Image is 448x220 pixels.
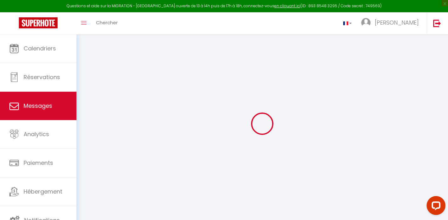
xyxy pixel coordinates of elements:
[422,194,448,220] iframe: LiveChat chat widget
[24,44,56,52] span: Calendriers
[274,3,300,9] a: en cliquant ici
[24,130,49,138] span: Analytics
[356,12,427,34] a: ... [PERSON_NAME]
[24,159,53,167] span: Paiements
[361,18,371,27] img: ...
[433,19,441,27] img: logout
[91,12,122,34] a: Chercher
[19,17,58,28] img: Super Booking
[375,19,419,26] span: [PERSON_NAME]
[24,188,62,195] span: Hébergement
[24,102,52,110] span: Messages
[24,73,60,81] span: Réservations
[96,19,118,26] span: Chercher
